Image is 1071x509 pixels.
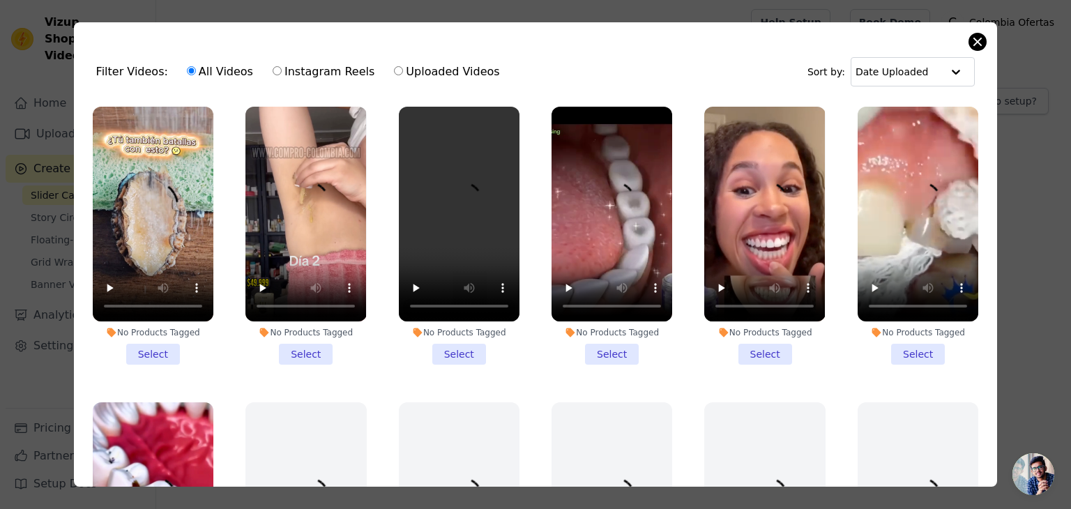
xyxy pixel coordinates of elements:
div: Filter Videos: [96,56,508,88]
div: No Products Tagged [399,327,519,338]
div: No Products Tagged [552,327,672,338]
div: No Products Tagged [704,327,825,338]
label: All Videos [186,63,254,81]
div: No Products Tagged [93,327,213,338]
div: Sort by: [807,57,975,86]
div: No Products Tagged [245,327,366,338]
button: Close modal [969,33,986,50]
label: Instagram Reels [272,63,375,81]
div: No Products Tagged [858,327,978,338]
label: Uploaded Videos [393,63,500,81]
a: Chat abierto [1012,453,1054,495]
